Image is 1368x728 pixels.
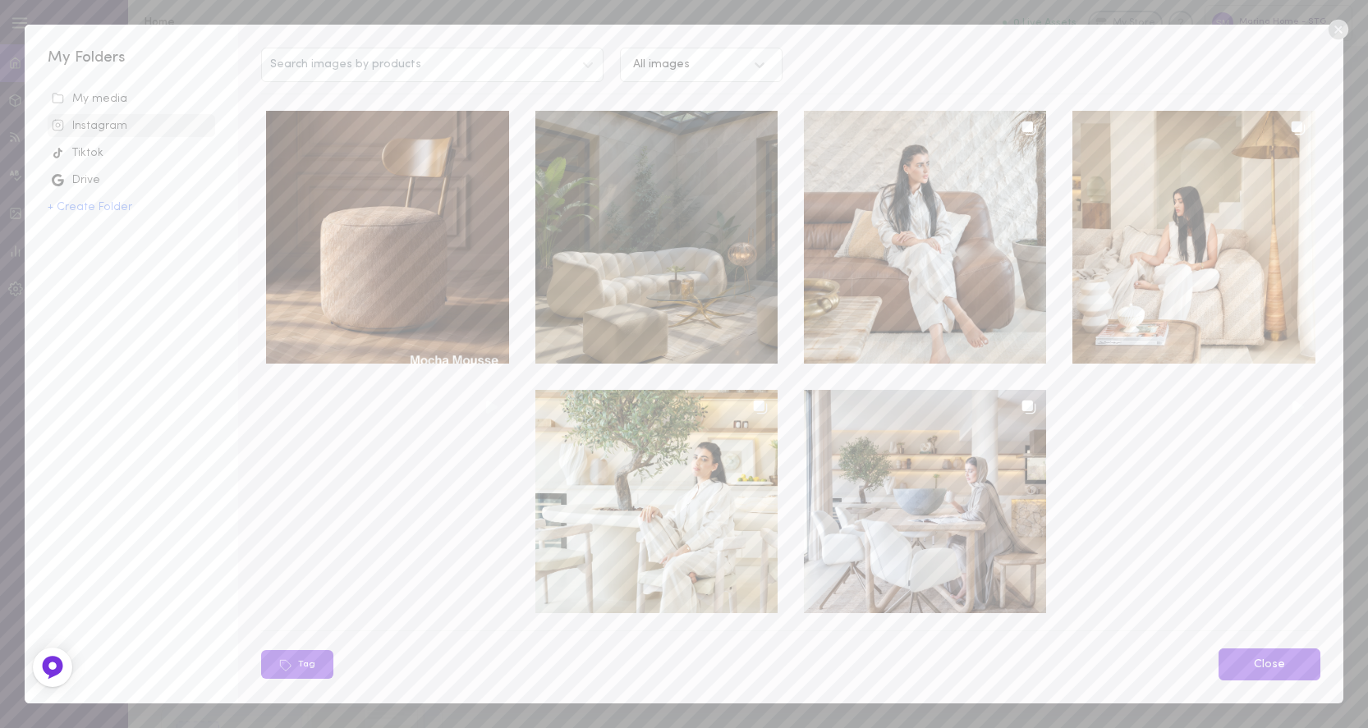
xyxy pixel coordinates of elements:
img: Feedback Button [40,655,65,680]
div: Drive [52,172,211,189]
span: Search images by products [270,59,421,71]
div: Tiktok [52,145,211,162]
span: unsorted [48,87,215,110]
button: Tag [261,650,333,679]
div: All images [633,59,690,71]
button: + Create Folder [48,202,132,213]
span: My Folders [48,50,126,66]
div: Instagram [52,118,211,135]
div: My media [52,91,211,108]
div: Search images by productsAll imagesTagClose [238,25,1343,703]
a: Close [1219,648,1320,680]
